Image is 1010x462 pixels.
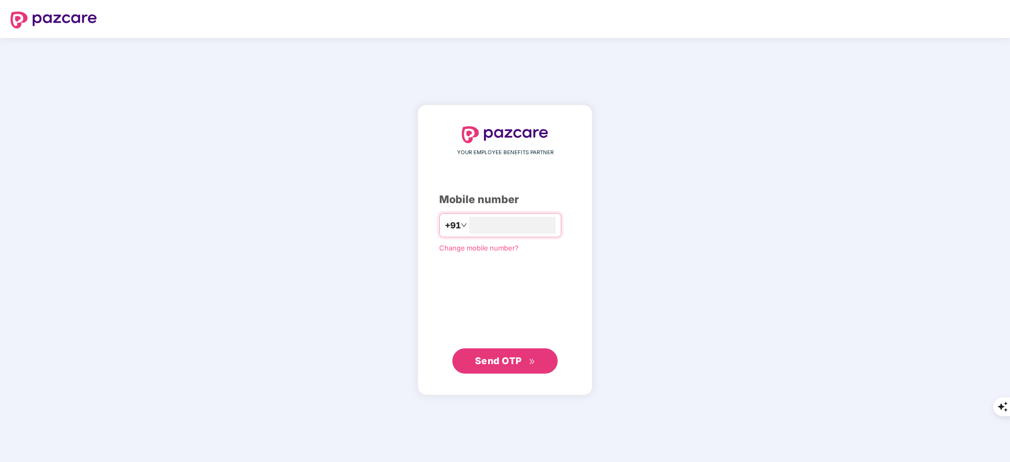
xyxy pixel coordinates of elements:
span: down [461,222,467,228]
span: Send OTP [475,355,522,366]
div: Mobile number [439,192,571,208]
span: +91 [445,219,461,232]
img: logo [11,12,97,28]
span: YOUR EMPLOYEE BENEFITS PARTNER [457,148,553,157]
a: Change mobile number? [439,244,519,252]
span: double-right [529,358,536,365]
button: Send OTPdouble-right [452,348,558,374]
img: logo [462,126,548,143]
